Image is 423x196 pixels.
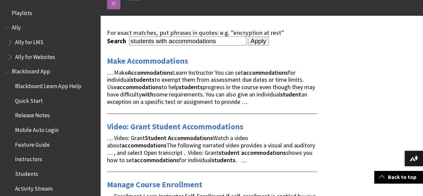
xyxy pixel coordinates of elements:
[374,171,423,183] a: Back to top
[15,124,59,133] span: Mobile Auto Login
[15,139,50,148] span: Feature Guide
[15,183,52,192] span: Activity Stream
[12,7,32,16] span: Playlists
[15,110,50,119] span: Release Notes
[134,156,179,164] strong: accommodations
[141,90,153,98] strong: with
[15,80,81,89] span: Blackboard Learn App Help
[117,83,162,91] strong: accommodations
[179,83,203,91] strong: students
[12,22,21,31] span: Ally
[107,56,188,66] a: Make Accommodations
[248,37,269,46] input: Apply
[107,134,315,164] span: … Video: Grant Watch a video about The following narrated video provides a visual and auditory … ...
[107,69,315,106] span: … Make Learn Instructor You can set for individual to exempt them from assessment due dates or ti...
[122,141,167,149] strong: accommodations
[4,22,96,63] nav: Book outline for Anthology Ally Help
[15,168,38,177] span: Students
[15,51,55,60] span: Ally for Websites
[4,7,96,19] nav: Book outline for Playlists
[107,179,202,190] a: Manage Course Enrollment
[15,95,43,104] span: Quick Start
[15,154,42,163] span: Instructors
[212,156,235,164] strong: students
[219,149,286,156] strong: student accommodations
[107,29,317,37] div: For exact matches, put phrases in quotes: e.g. "encryption at rest"
[15,37,43,46] span: Ally for LMS
[12,66,50,75] span: Blackboard App
[243,69,288,76] strong: accommodations
[128,69,173,76] strong: Accommodations
[131,76,154,83] strong: students
[107,37,128,45] label: Search
[145,134,213,142] strong: Student Accommodations
[280,90,301,98] strong: student
[107,121,243,132] a: Video: Grant Student Accommodations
